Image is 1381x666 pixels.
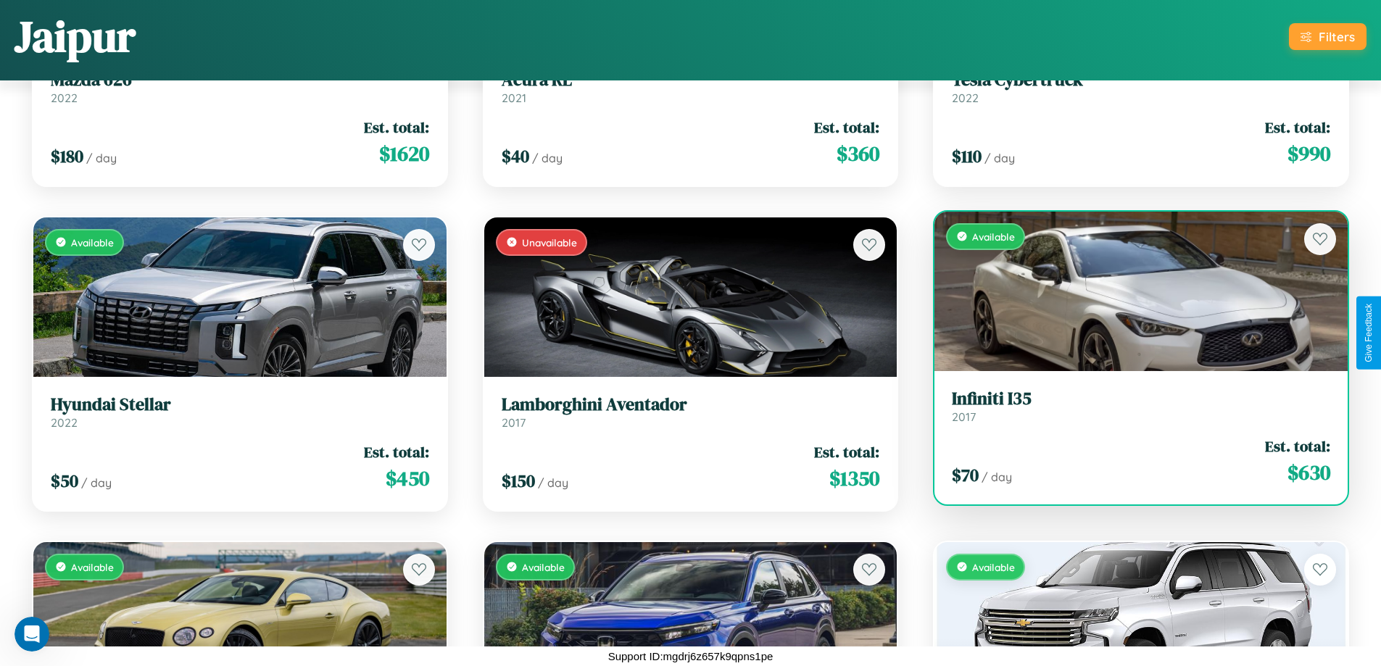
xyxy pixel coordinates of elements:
a: Hyundai Stellar2022 [51,394,429,430]
h3: Hyundai Stellar [51,394,429,415]
span: $ 450 [386,464,429,493]
span: 2021 [502,91,526,105]
span: / day [81,475,112,490]
span: / day [538,475,568,490]
h3: Mazda 626 [51,70,429,91]
span: $ 630 [1287,458,1330,487]
h3: Tesla Cybertruck [952,70,1330,91]
span: Available [71,236,114,249]
span: Available [972,230,1015,243]
h3: Acura RL [502,70,880,91]
span: Est. total: [814,117,879,138]
span: Est. total: [364,117,429,138]
span: Available [522,561,565,573]
span: 2022 [51,91,78,105]
span: $ 50 [51,469,78,493]
h1: Jaipur [14,7,136,66]
a: Infiniti I352017 [952,388,1330,424]
span: Available [972,561,1015,573]
span: $ 110 [952,144,982,168]
a: Mazda 6262022 [51,70,429,105]
a: Lamborghini Aventador2017 [502,394,880,430]
span: Available [71,561,114,573]
span: Est. total: [1265,436,1330,457]
span: 2022 [51,415,78,430]
p: Support ID: mgdrj6z657k9qpns1pe [608,646,774,666]
span: $ 70 [952,463,979,487]
span: $ 40 [502,144,529,168]
span: Est. total: [1265,117,1330,138]
span: $ 1350 [829,464,879,493]
span: / day [984,151,1015,165]
span: / day [982,470,1012,484]
span: 2022 [952,91,979,105]
span: Est. total: [814,441,879,462]
span: $ 150 [502,469,535,493]
span: 2017 [952,409,976,424]
div: Filters [1319,29,1355,44]
a: Acura RL2021 [502,70,880,105]
span: Est. total: [364,441,429,462]
span: Unavailable [522,236,577,249]
span: / day [532,151,563,165]
a: Tesla Cybertruck2022 [952,70,1330,105]
h3: Infiniti I35 [952,388,1330,409]
button: Filters [1289,23,1367,50]
h3: Lamborghini Aventador [502,394,880,415]
iframe: Intercom live chat [14,617,49,652]
span: $ 360 [837,139,879,168]
span: $ 1620 [379,139,429,168]
div: Give Feedback [1364,304,1374,362]
span: $ 180 [51,144,83,168]
span: 2017 [502,415,526,430]
span: / day [86,151,117,165]
span: $ 990 [1287,139,1330,168]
